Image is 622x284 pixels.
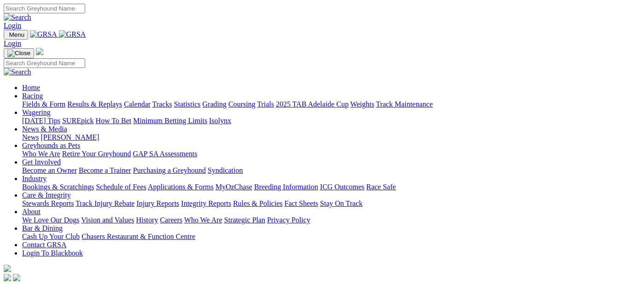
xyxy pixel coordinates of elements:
a: Isolynx [209,117,231,125]
div: Racing [22,100,618,108]
div: Wagering [22,117,618,125]
a: Stewards Reports [22,199,74,207]
a: Race Safe [366,183,395,191]
a: Login To Blackbook [22,249,83,257]
a: Fact Sheets [285,199,318,207]
a: History [136,216,158,224]
a: News [22,133,39,141]
div: About [22,216,618,224]
a: MyOzChase [215,183,252,191]
span: Menu [9,31,24,38]
a: GAP SA Assessments [133,150,198,158]
a: How To Bet [96,117,132,125]
a: Track Injury Rebate [76,199,134,207]
div: Care & Integrity [22,199,618,208]
a: Weights [350,100,374,108]
a: Fields & Form [22,100,65,108]
a: Chasers Restaurant & Function Centre [81,233,195,240]
div: Industry [22,183,618,191]
a: Calendar [124,100,151,108]
a: Greyhounds as Pets [22,142,80,149]
a: Care & Integrity [22,191,71,199]
div: Bar & Dining [22,233,618,241]
div: Get Involved [22,166,618,175]
img: logo-grsa-white.png [4,265,11,272]
a: Become a Trainer [79,166,131,174]
a: Racing [22,92,43,100]
a: Vision and Values [81,216,134,224]
a: About [22,208,41,216]
a: [PERSON_NAME] [41,133,99,141]
a: Login [4,22,21,29]
a: Integrity Reports [181,199,231,207]
a: We Love Our Dogs [22,216,79,224]
input: Search [4,4,85,13]
img: Close [7,50,30,57]
a: Tracks [152,100,172,108]
a: Statistics [174,100,201,108]
a: Retire Your Greyhound [62,150,131,158]
button: Toggle navigation [4,30,28,40]
a: SUREpick [62,117,93,125]
a: Results & Replays [67,100,122,108]
a: Purchasing a Greyhound [133,166,206,174]
a: Schedule of Fees [96,183,146,191]
a: News & Media [22,125,67,133]
a: Cash Up Your Club [22,233,80,240]
a: Minimum Betting Limits [133,117,207,125]
a: Login [4,40,21,47]
img: GRSA [30,30,57,39]
a: Breeding Information [254,183,318,191]
a: Rules & Policies [233,199,283,207]
a: Careers [160,216,182,224]
img: logo-grsa-white.png [36,48,43,55]
img: GRSA [59,30,86,39]
button: Toggle navigation [4,48,34,58]
a: Injury Reports [136,199,179,207]
a: Bar & Dining [22,224,63,232]
a: Privacy Policy [267,216,310,224]
a: Home [22,84,40,91]
a: Applications & Forms [148,183,214,191]
img: Search [4,68,31,76]
a: Track Maintenance [376,100,433,108]
a: Syndication [208,166,243,174]
a: [DATE] Tips [22,117,60,125]
div: Greyhounds as Pets [22,150,618,158]
a: Contact GRSA [22,241,66,249]
a: Who We Are [184,216,222,224]
a: Become an Owner [22,166,77,174]
a: Trials [257,100,274,108]
img: facebook.svg [4,274,11,281]
a: Who We Are [22,150,60,158]
img: Search [4,13,31,22]
a: Stay On Track [320,199,362,207]
input: Search [4,58,85,68]
a: 2025 TAB Adelaide Cup [276,100,349,108]
a: Wagering [22,108,51,116]
img: twitter.svg [13,274,20,281]
a: Bookings & Scratchings [22,183,94,191]
div: News & Media [22,133,618,142]
a: Strategic Plan [224,216,265,224]
a: Industry [22,175,47,182]
a: Grading [203,100,227,108]
a: Get Involved [22,158,61,166]
a: ICG Outcomes [320,183,364,191]
a: Coursing [228,100,256,108]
